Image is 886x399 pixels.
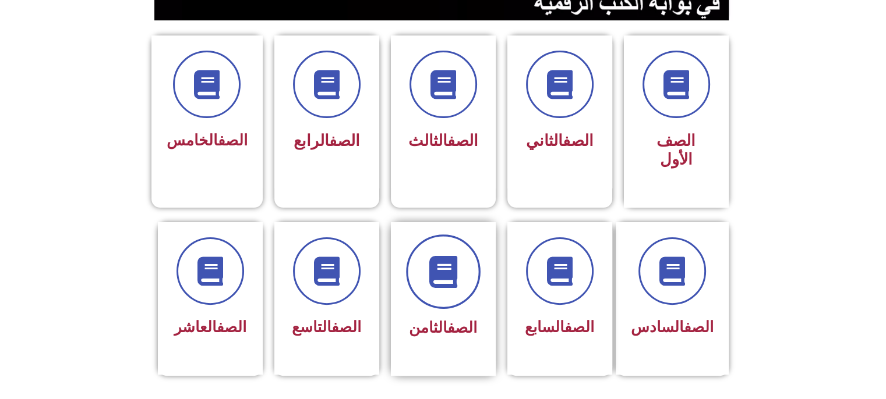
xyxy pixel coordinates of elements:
span: الثامن [409,319,477,336]
a: الصف [447,319,477,336]
a: الصف [331,318,361,336]
span: الخامس [167,131,248,149]
a: الصف [684,318,714,336]
span: السابع [525,318,594,336]
a: الصف [329,131,360,150]
a: الصف [563,131,594,150]
span: الرابع [294,131,360,150]
span: التاسع [292,318,361,336]
span: العاشر [174,318,246,336]
a: الصف [218,131,248,149]
a: الصف [564,318,594,336]
a: الصف [447,131,478,150]
span: الثالث [408,131,478,150]
span: الثاني [526,131,594,150]
span: السادس [631,318,714,336]
span: الصف الأول [656,131,696,169]
a: الصف [217,318,246,336]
